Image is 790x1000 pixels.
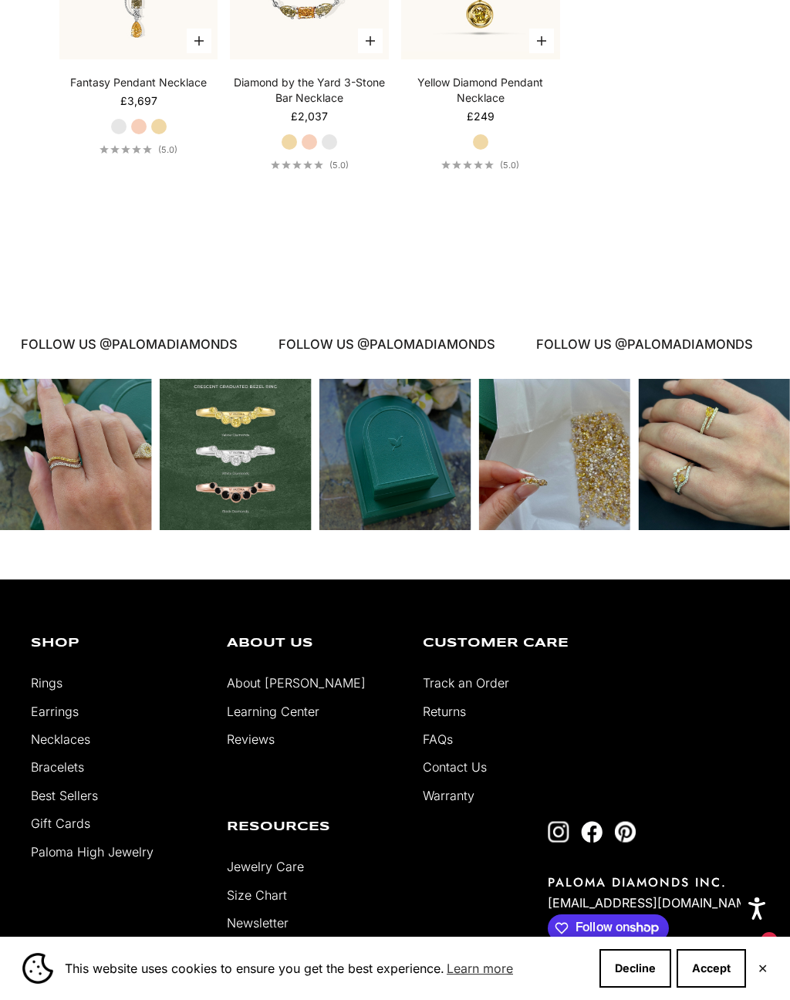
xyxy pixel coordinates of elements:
[423,759,487,775] a: Contact Us
[227,915,289,931] a: Newsletter
[548,891,759,914] p: [EMAIL_ADDRESS][DOMAIN_NAME]
[758,964,768,973] button: Close
[70,75,207,90] a: Fantasy Pendant Necklace
[548,873,759,891] p: PALOMA DIAMONDS INC.
[329,160,349,171] span: (5.0)
[100,144,177,155] a: 5.0 out of 5.0 stars(5.0)
[31,788,98,803] a: Best Sellers
[291,109,328,124] sale-price: £2,037
[441,160,494,169] div: 5.0 out of 5.0 stars
[423,731,453,747] a: FAQs
[319,379,471,531] div: Instagram post opens in a popup
[31,759,84,775] a: Bracelets
[31,675,62,691] a: Rings
[31,731,90,747] a: Necklaces
[423,637,596,650] p: Customer Care
[423,704,466,719] a: Returns
[441,160,519,171] a: 5.0 out of 5.0 stars(5.0)
[19,334,235,355] p: FOLLOW US @PALOMADIAMONDS
[500,160,519,171] span: (5.0)
[227,887,287,903] a: Size Chart
[22,953,53,984] img: Cookie banner
[677,949,746,988] button: Accept
[158,144,177,155] span: (5.0)
[271,160,323,169] div: 5.0 out of 5.0 stars
[271,160,349,171] a: 5.0 out of 5.0 stars(5.0)
[599,949,671,988] button: Decline
[65,957,587,980] span: This website uses cookies to ensure you get the best experience.
[614,821,636,843] a: Follow on Pinterest
[227,704,319,719] a: Learning Center
[534,334,751,355] p: FOLLOW US @PALOMADIAMONDS
[227,859,304,874] a: Jewelry Care
[100,145,152,154] div: 5.0 out of 5.0 stars
[120,93,157,109] sale-price: £3,697
[31,816,90,831] a: Gift Cards
[227,637,400,650] p: About Us
[638,379,790,531] div: Instagram post opens in a popup
[548,821,569,843] a: Follow on Instagram
[423,675,509,691] a: Track an Order
[479,379,631,531] div: Instagram post opens in a popup
[276,334,493,355] p: FOLLOW US @PALOMADIAMONDS
[401,75,560,106] a: Yellow Diamond Pendant Necklace
[31,844,154,860] a: Paloma High Jewelry
[227,731,275,747] a: Reviews
[230,75,389,106] a: Diamond by the Yard 3-Stone Bar Necklace
[227,675,366,691] a: About [PERSON_NAME]
[227,821,400,833] p: Resources
[444,957,515,980] a: Learn more
[423,788,474,803] a: Warranty
[160,379,312,531] div: Instagram post opens in a popup
[467,109,495,124] sale-price: £249
[581,821,603,843] a: Follow on Facebook
[31,704,79,719] a: Earrings
[31,637,204,650] p: Shop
